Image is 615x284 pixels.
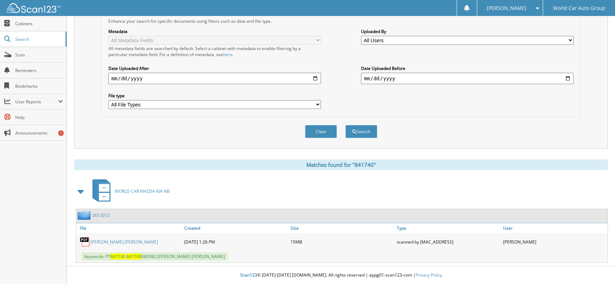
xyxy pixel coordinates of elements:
[90,239,158,245] a: [PERSON_NAME] [PERSON_NAME]
[111,253,125,260] span: 841740
[15,114,63,120] span: Help
[76,223,182,233] a: File
[501,235,608,249] div: [PERSON_NAME]
[395,223,501,233] a: Type
[108,73,321,84] input: start
[67,267,615,284] div: © [DATE]-[DATE] [DOMAIN_NAME]. All rights reserved | appg01-scan123-com |
[345,125,377,138] button: Search
[126,253,141,260] span: 841740
[553,6,605,10] span: World Car Auto Group
[223,51,232,58] a: here
[15,36,62,42] span: Search
[361,65,574,71] label: Date Uploaded Before
[108,93,321,99] label: File type
[289,235,395,249] div: 15MB
[15,67,63,73] span: Reminders
[80,236,90,247] img: PDF.png
[15,83,63,89] span: Bookmarks
[105,18,577,24] div: Enhance your search for specific documents using filters such as date and file type.
[182,223,289,233] a: Created
[7,3,60,13] img: scan123-logo-white.svg
[115,188,170,194] span: WORLD CAR MAZDA KIA NB
[15,52,63,58] span: Scan
[501,223,608,233] a: User
[58,130,64,136] div: 1
[108,28,321,34] label: Metadata
[289,223,395,233] a: Size
[416,272,442,278] a: Privacy Policy
[361,28,574,34] label: Uploaded By
[487,6,526,10] span: [PERSON_NAME]
[182,235,289,249] div: [DATE] 1:26 PM
[74,159,608,170] div: Matches found for "841740"
[305,125,337,138] button: Clear
[108,45,321,58] div: All metadata fields are searched by default. Select a cabinet with metadata to enable filtering b...
[78,211,92,220] img: folder2.png
[240,272,257,278] span: Scan123
[395,235,501,249] div: scanned by [MAC_ADDRESS]
[108,65,321,71] label: Date Uploaded After
[15,21,63,27] span: Cabinets
[361,73,574,84] input: end
[15,130,63,136] span: Announcements
[92,212,110,218] a: 0013012
[88,177,170,205] a: WORLD CAR MAZDA KIA NB
[15,99,58,105] span: User Reports
[81,252,228,261] span: Keywords: PT 080982 [PERSON_NAME] [PERSON_NAME]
